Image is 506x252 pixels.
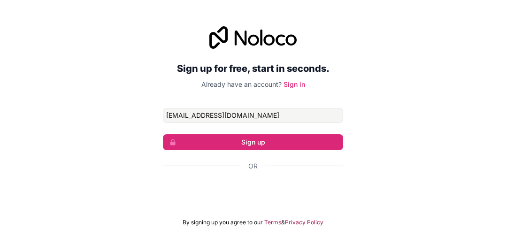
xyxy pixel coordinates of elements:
[183,219,263,226] span: By signing up you agree to our
[281,219,285,226] span: &
[285,219,323,226] a: Privacy Policy
[201,80,282,88] span: Already have an account?
[284,80,305,88] a: Sign in
[158,181,348,202] iframe: Sign in with Google Button
[248,161,258,171] span: Or
[163,134,343,150] button: Sign up
[163,60,343,77] h2: Sign up for free, start in seconds.
[163,108,343,123] input: Email address
[264,219,281,226] a: Terms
